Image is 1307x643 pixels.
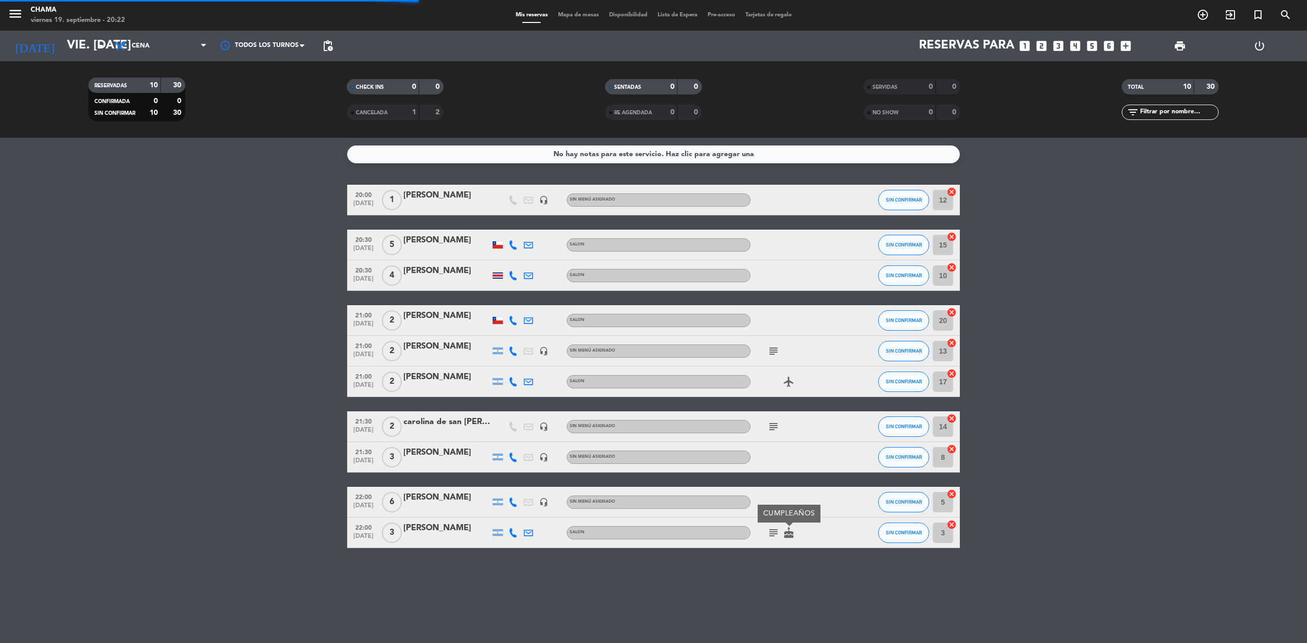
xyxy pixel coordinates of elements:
[382,523,402,543] span: 3
[351,320,376,332] span: [DATE]
[403,234,490,247] div: [PERSON_NAME]
[403,370,490,384] div: [PERSON_NAME]
[886,424,922,429] span: SIN CONFIRMAR
[929,109,933,116] strong: 0
[356,110,388,115] span: CANCELADA
[1052,39,1065,53] i: looks_3
[740,12,797,18] span: Tarjetas de regalo
[511,12,553,18] span: Mis reservas
[1206,83,1217,90] strong: 30
[886,454,922,460] span: SIN CONFIRMAR
[1252,9,1264,21] i: turned_in_not
[694,109,700,116] strong: 0
[947,262,957,273] i: cancel
[173,109,183,116] strong: 30
[878,341,929,361] button: SIN CONFIRMAR
[150,109,158,116] strong: 10
[1102,39,1116,53] i: looks_6
[947,307,957,317] i: cancel
[947,338,957,348] i: cancel
[539,498,548,507] i: headset_mic
[1174,40,1186,52] span: print
[382,190,402,210] span: 1
[31,5,125,15] div: CHAMA
[1069,39,1082,53] i: looks_4
[356,85,384,90] span: CHECK INS
[1035,39,1048,53] i: looks_two
[570,273,585,277] span: SALON
[878,523,929,543] button: SIN CONFIRMAR
[758,505,820,523] div: CUMPLEAÑOS
[351,339,376,351] span: 21:00
[539,195,548,205] i: headset_mic
[1139,107,1218,118] input: Filtrar por nombre...
[351,233,376,245] span: 20:30
[132,42,150,50] span: Cena
[539,453,548,462] i: headset_mic
[435,83,442,90] strong: 0
[878,235,929,255] button: SIN CONFIRMAR
[767,421,780,433] i: subject
[570,197,615,202] span: Sin menú asignado
[539,422,548,431] i: headset_mic
[553,149,754,160] div: No hay notas para este servicio. Haz clic para agregar una
[31,15,125,26] div: viernes 19. septiembre - 20:22
[570,379,585,383] span: SALON
[382,492,402,512] span: 6
[886,530,922,535] span: SIN CONFIRMAR
[670,83,674,90] strong: 0
[614,110,652,115] span: RE AGENDADA
[919,39,1014,53] span: Reservas para
[1197,9,1209,21] i: add_circle_outline
[95,40,107,52] i: arrow_drop_down
[614,85,641,90] span: SENTADAS
[1128,85,1144,90] span: TOTAL
[886,242,922,248] span: SIN CONFIRMAR
[382,447,402,467] span: 3
[351,382,376,393] span: [DATE]
[351,245,376,257] span: [DATE]
[1279,9,1292,21] i: search
[878,447,929,467] button: SIN CONFIRMAR
[94,99,130,104] span: CONFIRMADA
[1220,31,1299,61] div: LOG OUT
[886,273,922,278] span: SIN CONFIRMAR
[878,265,929,286] button: SIN CONFIRMAR
[783,527,795,539] i: cake
[94,83,127,88] span: RESERVADAS
[604,12,652,18] span: Disponibilidad
[952,109,958,116] strong: 0
[783,376,795,388] i: airplanemode_active
[435,109,442,116] strong: 2
[1224,9,1237,21] i: exit_to_app
[1127,106,1139,118] i: filter_list
[351,200,376,212] span: [DATE]
[351,502,376,514] span: [DATE]
[1085,39,1099,53] i: looks_5
[351,264,376,276] span: 20:30
[150,82,158,89] strong: 10
[878,372,929,392] button: SIN CONFIRMAR
[570,318,585,322] span: SALON
[670,109,674,116] strong: 0
[8,35,62,57] i: [DATE]
[570,500,615,504] span: Sin menú asignado
[351,427,376,438] span: [DATE]
[382,265,402,286] span: 4
[947,187,957,197] i: cancel
[1119,39,1132,53] i: add_box
[351,446,376,457] span: 21:30
[878,416,929,437] button: SIN CONFIRMAR
[382,341,402,361] span: 2
[351,415,376,427] span: 21:30
[8,6,23,21] i: menu
[878,190,929,210] button: SIN CONFIRMAR
[570,530,585,534] span: SALON
[947,520,957,530] i: cancel
[382,235,402,255] span: 5
[873,110,899,115] span: NO SHOW
[351,188,376,200] span: 20:00
[878,492,929,512] button: SIN CONFIRMAR
[570,242,585,246] span: SALON
[886,197,922,203] span: SIN CONFIRMAR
